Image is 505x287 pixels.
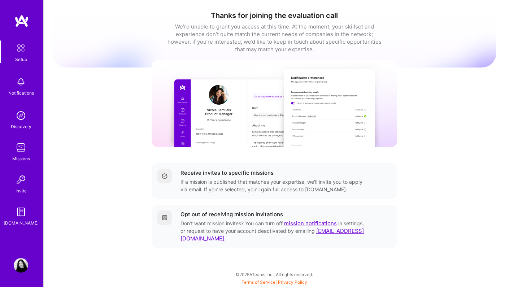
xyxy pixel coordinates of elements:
a: Terms of Service [241,279,275,285]
div: Invite [16,187,27,195]
div: © 2025 ATeams Inc., All rights reserved. [43,265,505,283]
div: [DOMAIN_NAME] [4,219,39,227]
div: Missions [12,155,30,162]
div: Don’t want mission invites? You can turn off in settings, or request to have your account deactiv... [180,219,365,242]
img: setup [13,40,29,56]
a: Privacy Policy [278,279,307,285]
div: Setup [15,56,27,63]
a: User Avatar [12,258,30,273]
div: If a mission is published that matches your expertise, we'll invite you to apply via email. If yo... [180,178,365,193]
img: curated missions [152,60,397,147]
div: Opt out of receiving mission invitations [180,210,283,218]
img: Completed [162,173,167,179]
div: Discovery [11,123,31,130]
span: | [241,279,307,285]
div: We’re unable to grant you access at this time. At the moment, your skillset and experience don’t ... [166,23,383,53]
div: Notifications [8,89,34,97]
div: Receive invites to specific missions [180,169,274,177]
img: teamwork [14,140,28,155]
img: Getting started [162,215,167,221]
img: guide book [14,205,28,219]
img: logo [14,14,29,27]
h1: Thanks for joining the evaluation call [52,11,496,20]
img: Invite [14,173,28,187]
img: discovery [14,108,28,123]
img: User Avatar [14,258,28,273]
img: bell [14,75,28,89]
a: mission notifications [284,220,337,227]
